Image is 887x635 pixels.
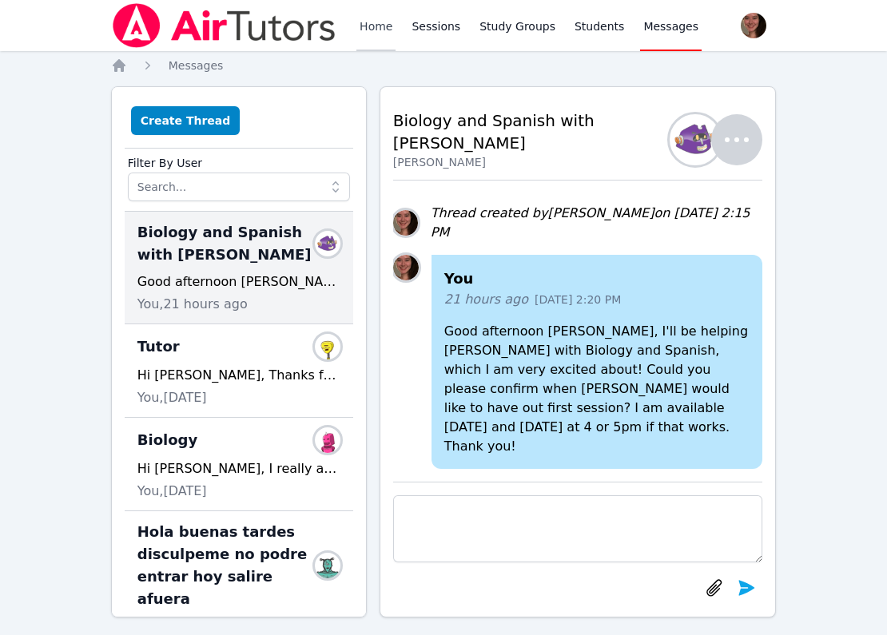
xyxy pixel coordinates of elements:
span: [DATE] 2:20 PM [535,292,621,308]
span: Messages [169,59,224,72]
button: Zainab Al Mawla [679,114,762,165]
img: Zainab Al Mawla [315,231,340,256]
img: Jailene Garcia [393,255,419,280]
h4: You [444,268,750,290]
input: Search... [128,173,350,201]
a: Messages [169,58,224,73]
div: BiologyNelson Martinez-JuarezHi [PERSON_NAME], I really appreciate you reaching out to explain th... [125,418,353,511]
h2: Biology and Spanish with [PERSON_NAME] [393,109,680,154]
p: Good afternoon [PERSON_NAME], I'll be helping [PERSON_NAME] with Biology and Spanish, which I am ... [444,322,750,456]
div: Hi [PERSON_NAME], Thanks for reaching out in advance to let me know! It is our last session, so w... [137,366,340,385]
div: Biology and Spanish with [PERSON_NAME]Zainab Al MawlaGood afternoon [PERSON_NAME], I'll be helpin... [125,212,353,324]
div: Hi [PERSON_NAME], I really appreciate you reaching out to explain the situation! It is not on you... [137,459,340,478]
span: Biology [137,429,197,451]
span: You, 21 hours ago [137,295,248,314]
span: 21 hours ago [444,290,528,309]
span: You, [DATE] [137,388,207,407]
div: Good afternoon [PERSON_NAME], I'll be helping [PERSON_NAME] with Biology and Spanish, which I am ... [137,272,340,292]
img: Zainab Al Mawla [670,114,721,165]
img: Air Tutors [111,3,337,48]
span: You, [DATE] [137,482,207,501]
span: Hola buenas tardes disculpeme no podre entrar hoy salire afuera [137,521,321,610]
img: Greyson Donaldson [315,334,340,359]
nav: Breadcrumb [111,58,777,73]
span: Messages [643,18,698,34]
div: Thread created by [PERSON_NAME] on [DATE] 2:15 PM [431,204,762,242]
img: Jailene Garcia [393,210,418,236]
span: Biology and Spanish with [PERSON_NAME] [137,221,321,266]
img: Nelson Martinez-Juarez [315,427,340,453]
button: Create Thread [131,106,241,135]
div: [PERSON_NAME] [393,154,680,170]
label: Filter By User [128,149,350,173]
div: TutorGreyson DonaldsonHi [PERSON_NAME], Thanks for reaching out in advance to let me know! It is ... [125,324,353,418]
span: Tutor [137,335,180,358]
img: JOANNA ORTIZ MENDEZ [315,553,340,578]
